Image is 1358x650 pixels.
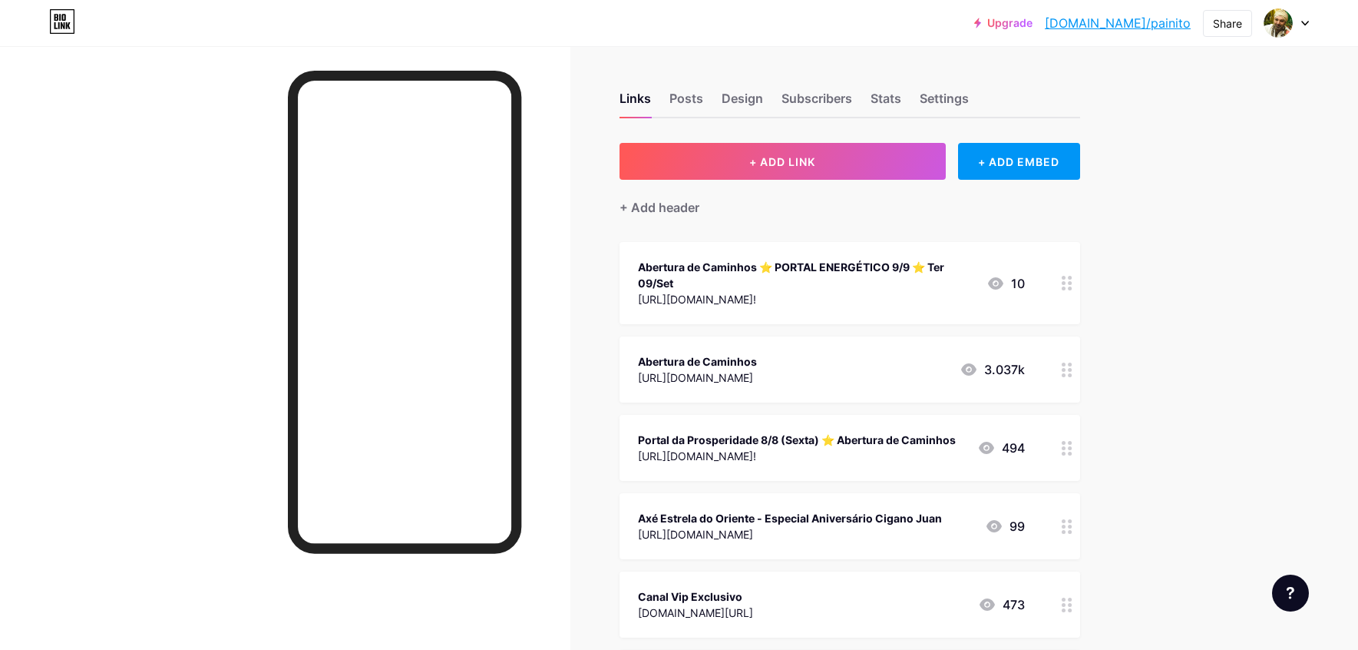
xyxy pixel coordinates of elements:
[620,143,946,180] button: + ADD LINK
[638,510,942,526] div: Axé Estrela do Oriente - Especial Aniversário Cigano Juan
[638,605,753,621] div: [DOMAIN_NAME][URL]
[986,274,1025,293] div: 10
[977,439,1025,457] div: 494
[638,370,757,386] div: [URL][DOMAIN_NAME]
[781,89,852,117] div: Subscribers
[974,17,1033,29] a: Upgrade
[722,89,763,117] div: Design
[978,595,1025,614] div: 473
[620,198,699,217] div: + Add header
[749,155,815,168] span: + ADD LINK
[638,589,753,605] div: Canal Vip Exclusivo
[620,89,651,117] div: Links
[638,432,956,448] div: Portal da Prosperidade 8/8 (Sexta) ⭐️ Abertura de Caminhos
[638,291,974,307] div: [URL][DOMAIN_NAME]!
[638,526,942,542] div: [URL][DOMAIN_NAME]
[638,353,757,370] div: Abertura de Caminhos
[1213,15,1242,32] div: Share
[1264,8,1293,38] img: painito
[985,517,1025,536] div: 99
[638,448,956,464] div: [URL][DOMAIN_NAME]!
[958,143,1080,180] div: + ADD EMBED
[1045,14,1191,32] a: [DOMAIN_NAME]/painito
[920,89,969,117] div: Settings
[638,259,974,291] div: Abertura de Caminhos ⭐️ PORTAL ENERGÉTICO 9/9 ⭐️ Ter 09/Set
[960,360,1025,379] div: 3.037k
[871,89,901,117] div: Stats
[669,89,703,117] div: Posts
